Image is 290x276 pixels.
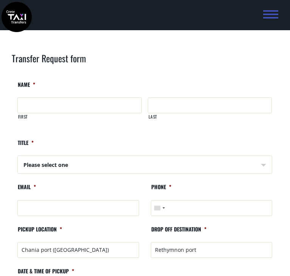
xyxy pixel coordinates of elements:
[148,114,272,126] label: Last
[17,139,34,153] label: Title
[17,183,36,197] label: Email
[151,183,171,197] label: Phone
[12,52,279,75] h2: Transfer Request form
[17,226,62,239] label: Pickup location
[2,2,32,32] img: Crete Taxi Transfers | Crete Taxi Transfers search results | Crete Taxi Transfers
[18,114,142,126] label: First
[17,81,35,94] label: Name
[151,200,167,216] button: Selected country
[151,226,206,239] label: Drop off destination
[2,12,32,20] a: Crete Taxi Transfers | Crete Taxi Transfers search results | Crete Taxi Transfers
